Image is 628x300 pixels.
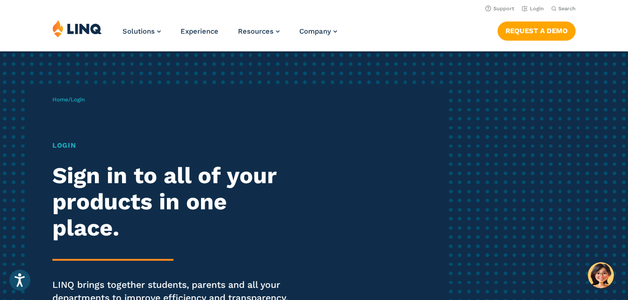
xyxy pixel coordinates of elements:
[238,27,280,36] a: Resources
[238,27,274,36] span: Resources
[52,96,68,103] a: Home
[558,6,576,12] span: Search
[52,96,85,103] span: /
[551,5,576,12] button: Open Search Bar
[180,27,218,36] a: Experience
[52,20,102,37] img: LINQ | K‑12 Software
[299,27,337,36] a: Company
[485,6,514,12] a: Support
[588,262,614,288] button: Hello, have a question? Let’s chat.
[498,21,576,40] a: Request a Demo
[498,20,576,40] nav: Button Navigation
[71,96,85,103] span: Login
[522,6,544,12] a: Login
[52,140,294,150] h1: Login
[52,163,294,241] h2: Sign in to all of your products in one place.
[123,20,337,50] nav: Primary Navigation
[123,27,155,36] span: Solutions
[123,27,161,36] a: Solutions
[299,27,331,36] span: Company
